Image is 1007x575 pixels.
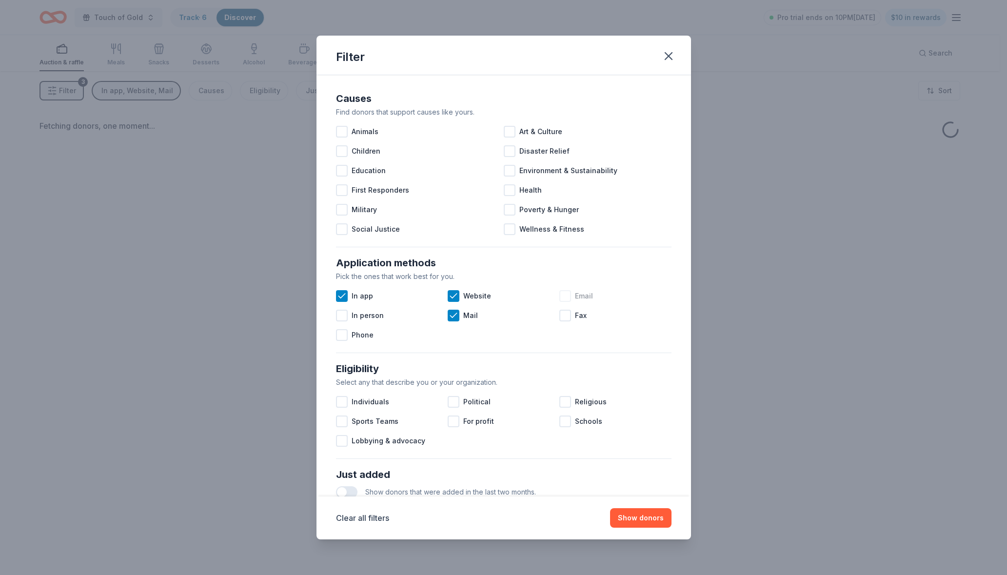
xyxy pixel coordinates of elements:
[352,204,377,216] span: Military
[352,223,400,235] span: Social Justice
[352,329,374,341] span: Phone
[519,145,570,157] span: Disaster Relief
[519,204,579,216] span: Poverty & Hunger
[352,145,380,157] span: Children
[519,165,617,177] span: Environment & Sustainability
[336,255,671,271] div: Application methods
[352,184,409,196] span: First Responders
[519,126,562,138] span: Art & Culture
[352,435,425,447] span: Lobbying & advocacy
[575,396,607,408] span: Religious
[336,49,365,65] div: Filter
[463,396,491,408] span: Political
[336,271,671,282] div: Pick the ones that work best for you.
[519,223,584,235] span: Wellness & Fitness
[336,467,671,482] div: Just added
[575,310,587,321] span: Fax
[610,508,671,528] button: Show donors
[336,377,671,388] div: Select any that describe you or your organization.
[365,488,536,496] span: Show donors that were added in the last two months.
[463,290,491,302] span: Website
[336,106,671,118] div: Find donors that support causes like yours.
[352,396,389,408] span: Individuals
[352,165,386,177] span: Education
[336,91,671,106] div: Causes
[352,126,378,138] span: Animals
[463,416,494,427] span: For profit
[463,310,478,321] span: Mail
[336,361,671,377] div: Eligibility
[519,184,542,196] span: Health
[352,416,398,427] span: Sports Teams
[575,416,602,427] span: Schools
[575,290,593,302] span: Email
[336,512,389,524] button: Clear all filters
[352,290,373,302] span: In app
[352,310,384,321] span: In person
